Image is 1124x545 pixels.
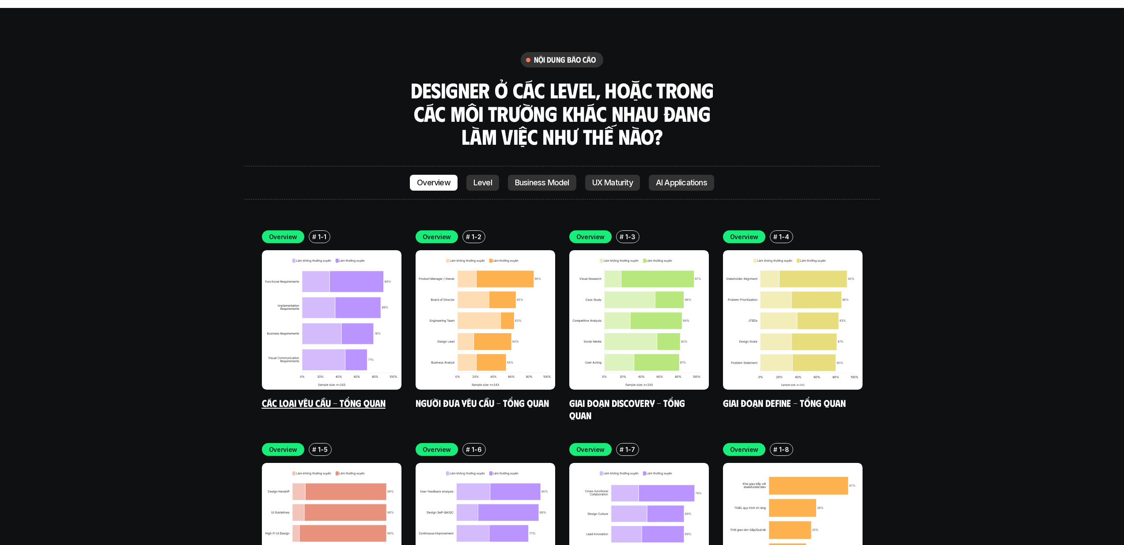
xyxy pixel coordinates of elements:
[312,446,316,453] h6: #
[730,445,759,454] p: Overview
[466,446,470,453] h6: #
[649,175,714,191] a: AI Applications
[473,178,492,187] p: Level
[312,233,316,240] h6: #
[472,232,481,241] p: 1-2
[269,445,298,454] p: Overview
[466,233,470,240] h6: #
[416,397,549,409] a: Người đưa yêu cầu - Tổng quan
[423,232,451,241] p: Overview
[472,445,481,454] p: 1-6
[408,79,717,148] h3: Designer ở các level, hoặc trong các môi trường khác nhau đang làm việc như thế nào?
[592,178,633,187] p: UX Maturity
[773,446,777,453] h6: #
[620,233,624,240] h6: #
[576,445,605,454] p: Overview
[625,445,635,454] p: 1-7
[269,232,298,241] p: Overview
[318,232,326,241] p: 1-1
[723,397,846,409] a: Giai đoạn Define - Tổng quan
[515,178,569,187] p: Business Model
[508,175,576,191] a: Business Model
[625,232,635,241] p: 1-3
[620,446,624,453] h6: #
[779,445,789,454] p: 1-8
[773,233,777,240] h6: #
[318,445,327,454] p: 1-5
[534,55,596,65] h6: nội dung báo cáo
[417,178,450,187] p: Overview
[576,232,605,241] p: Overview
[779,232,789,241] p: 1-4
[423,445,451,454] p: Overview
[466,175,499,191] a: Level
[730,232,759,241] p: Overview
[585,175,640,191] a: UX Maturity
[656,178,707,187] p: AI Applications
[410,175,458,191] a: Overview
[262,397,386,409] a: Các loại yêu cầu - Tổng quan
[569,397,687,421] a: Giai đoạn Discovery - Tổng quan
